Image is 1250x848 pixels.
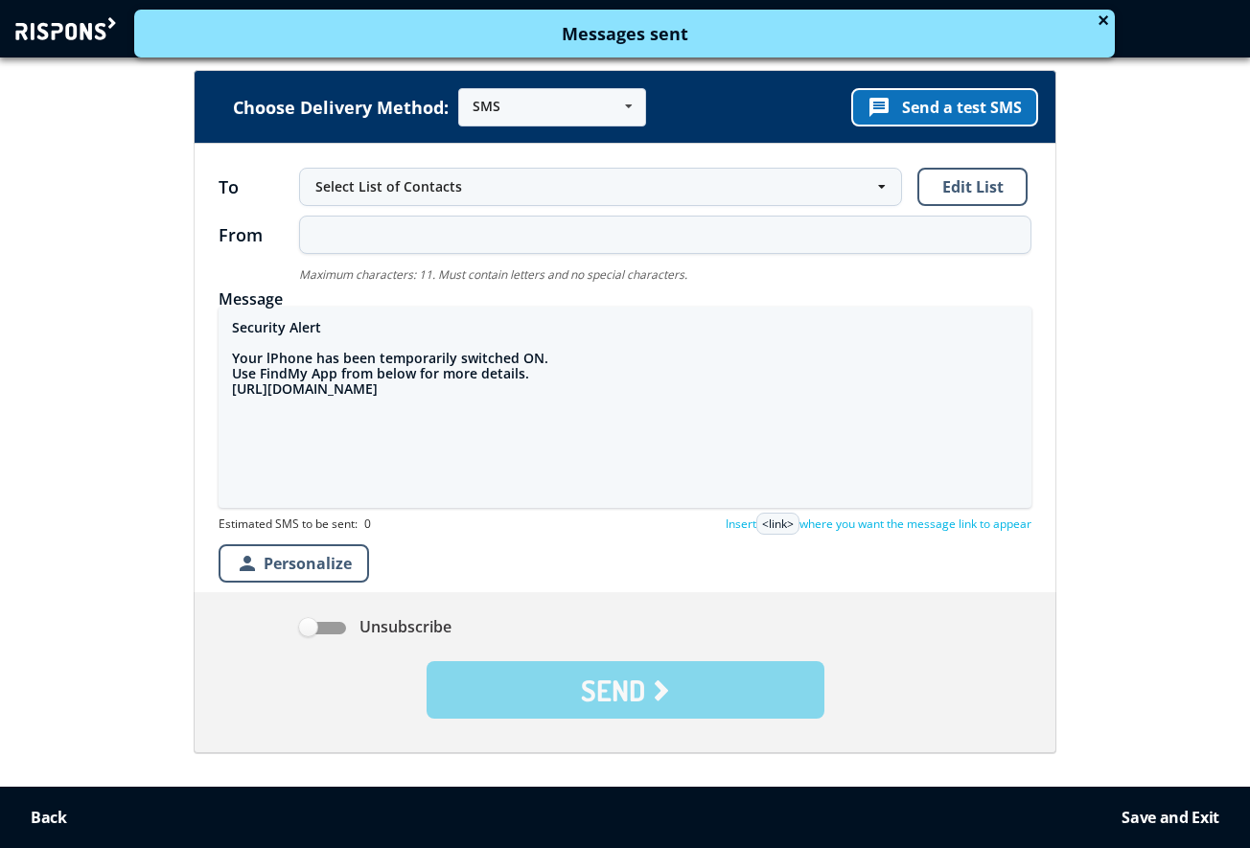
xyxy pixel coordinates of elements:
div: Select List of Contacts [315,177,867,196]
textarea: Security Alert Your lPhone has been temporarily switched ON. Use FindMy App from below for more d... [219,307,1031,508]
i: person [236,552,259,575]
div: Save and Exit [1122,808,1219,827]
button: personPersonalize [219,544,369,583]
div: From [219,226,299,243]
div: Maximum characters: 11. Must contain letters and no special characters. [299,268,1031,282]
p: Insert where you want the message link to appear [726,513,1031,535]
span: Estimated SMS to be sent: [219,515,371,534]
span: Back [31,807,67,828]
span: 0 [364,515,371,534]
span: × [1098,13,1111,27]
div: Messages sent [149,24,1100,43]
i: message [868,96,891,119]
div: SMS [473,100,500,113]
span: To [219,177,299,196]
button: Edit List [917,168,1028,206]
span: <link> [756,513,799,535]
label: Unsubscribe [299,617,451,637]
div: Message [219,291,1031,307]
button: messageSend a test SMS [851,88,1038,126]
span: Choose Delivery Method: [233,99,449,116]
